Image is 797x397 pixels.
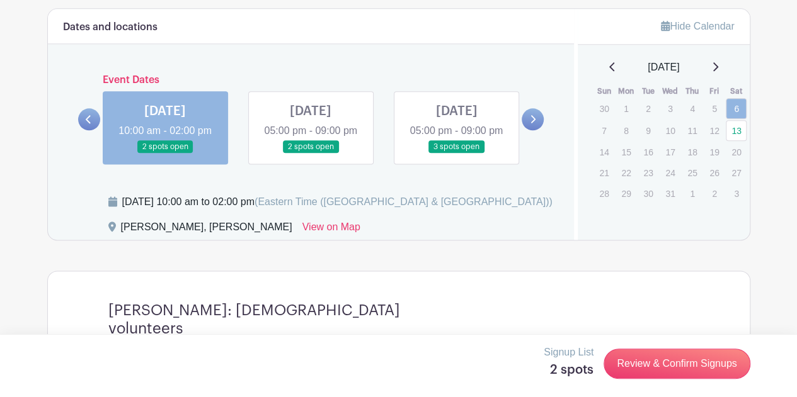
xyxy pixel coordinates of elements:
[615,85,637,98] th: Mon
[660,163,680,182] p: 24
[108,301,455,338] h4: [PERSON_NAME]: [DEMOGRAPHIC_DATA] volunteers
[659,85,681,98] th: Wed
[726,184,747,203] p: 3
[726,98,747,119] a: 6
[616,142,636,162] p: 15
[682,121,702,140] p: 11
[660,142,680,162] p: 17
[648,60,679,75] span: [DATE]
[121,220,292,240] div: [PERSON_NAME], [PERSON_NAME]
[255,196,553,207] span: (Eastern Time ([GEOGRAPHIC_DATA] & [GEOGRAPHIC_DATA]))
[681,85,703,98] th: Thu
[593,121,614,140] p: 7
[604,349,750,379] a: Review & Confirm Signups
[704,99,725,118] p: 5
[704,121,725,140] p: 12
[122,194,553,210] div: [DATE] 10:00 am to 02:00 pm
[703,85,725,98] th: Fri
[682,99,702,118] p: 4
[660,99,680,118] p: 3
[726,142,747,162] p: 20
[704,184,725,203] p: 2
[544,345,593,360] p: Signup List
[616,163,636,182] p: 22
[638,99,658,118] p: 2
[616,99,636,118] p: 1
[637,85,659,98] th: Tue
[593,163,614,182] p: 21
[638,121,658,140] p: 9
[638,163,658,182] p: 23
[725,85,747,98] th: Sat
[638,184,658,203] p: 30
[726,163,747,182] p: 27
[593,184,614,203] p: 28
[660,121,680,140] p: 10
[593,85,615,98] th: Sun
[302,220,360,240] a: View on Map
[593,142,614,162] p: 14
[616,121,636,140] p: 8
[638,142,658,162] p: 16
[63,21,158,33] h6: Dates and locations
[593,99,614,118] p: 30
[661,21,734,31] a: Hide Calendar
[682,184,702,203] p: 1
[726,120,747,141] a: 13
[660,184,680,203] p: 31
[682,163,702,182] p: 25
[100,74,522,86] h6: Event Dates
[682,142,702,162] p: 18
[544,362,593,377] h5: 2 spots
[704,142,725,162] p: 19
[616,184,636,203] p: 29
[704,163,725,182] p: 26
